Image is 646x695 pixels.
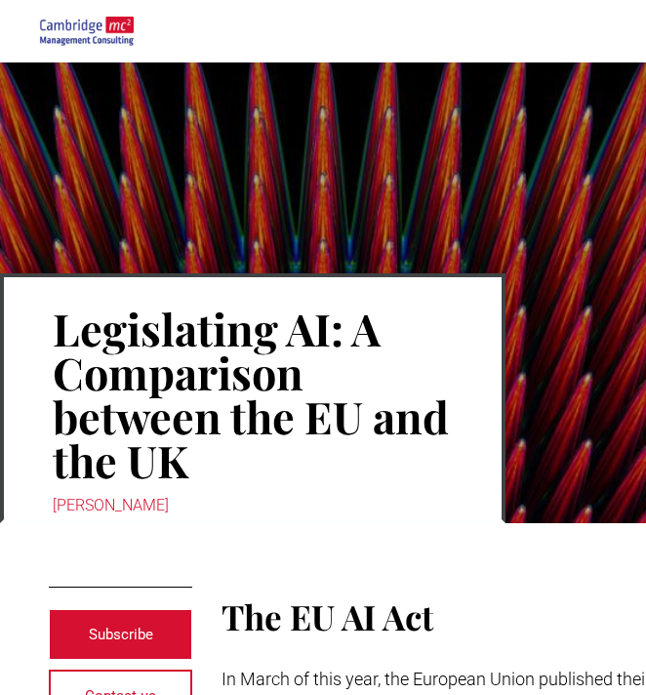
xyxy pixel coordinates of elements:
[222,593,433,639] span: The EU AI Act
[597,10,636,49] button: menu
[39,17,134,47] img: secondary-image
[53,305,453,484] h1: Legislating AI: A Comparison between the EU and the UK
[49,609,192,660] a: Subscribe
[39,20,134,40] a: Legislating AI: A Comparison Between the EU and the UK
[53,492,453,519] div: [PERSON_NAME]
[89,610,153,659] span: Subscribe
